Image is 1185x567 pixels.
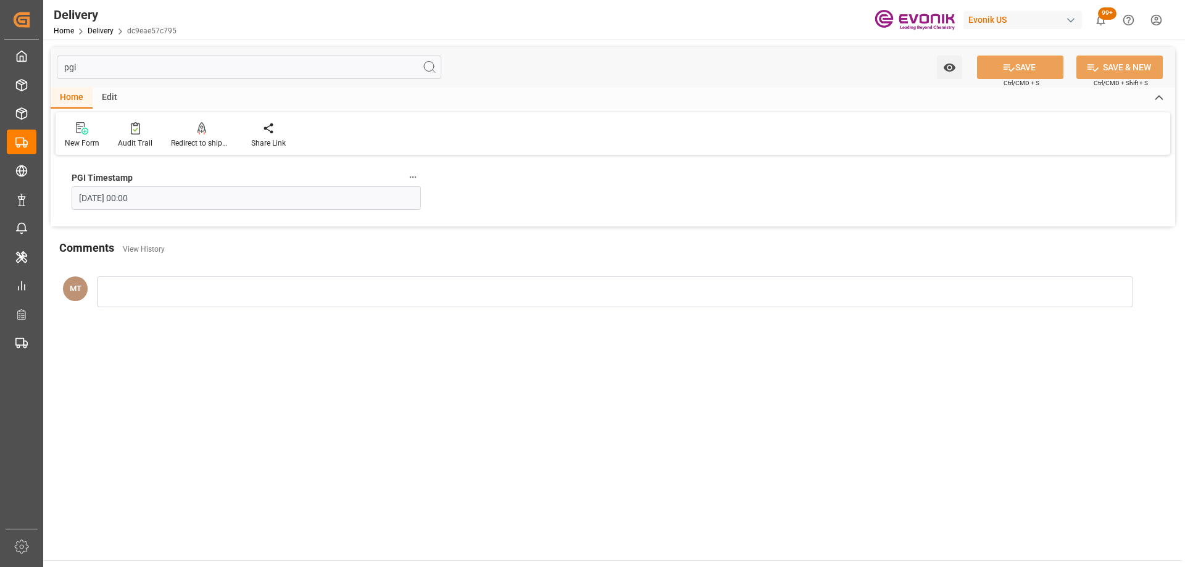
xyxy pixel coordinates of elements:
div: Delivery [54,6,177,24]
span: Ctrl/CMD + S [1004,78,1039,88]
button: SAVE & NEW [1076,56,1163,79]
button: SAVE [977,56,1063,79]
h2: Comments [59,239,114,256]
span: PGI Timestamp [72,172,133,184]
button: PGI Timestamp [405,169,421,185]
input: Search Fields [57,56,441,79]
input: MM-DD-YYYY HH:MM [72,186,421,210]
span: MT [70,284,81,293]
div: Evonik US [963,11,1082,29]
div: Home [51,88,93,109]
div: Redirect to shipment [171,138,233,149]
a: View History [123,245,165,254]
span: Ctrl/CMD + Shift + S [1094,78,1148,88]
button: Help Center [1115,6,1142,34]
span: 99+ [1098,7,1116,20]
button: open menu [937,56,962,79]
img: Evonik-brand-mark-Deep-Purple-RGB.jpeg_1700498283.jpeg [875,9,955,31]
button: Evonik US [963,8,1087,31]
div: Edit [93,88,127,109]
a: Delivery [88,27,114,35]
div: New Form [65,138,99,149]
div: Share Link [251,138,286,149]
a: Home [54,27,74,35]
div: Audit Trail [118,138,152,149]
button: show 100 new notifications [1087,6,1115,34]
